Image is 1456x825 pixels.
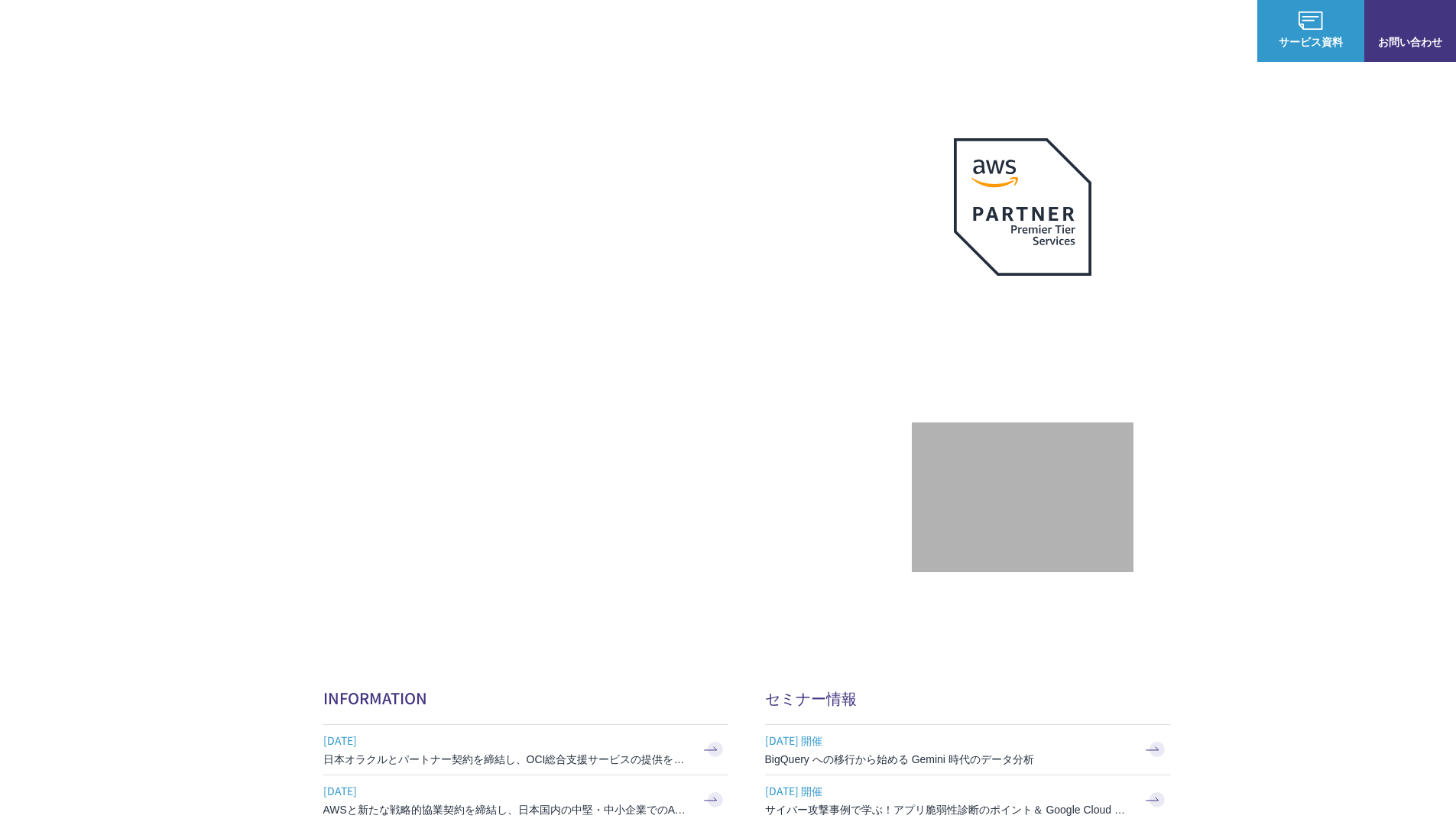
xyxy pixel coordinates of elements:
a: [DATE] 開催 BigQuery への移行から始める Gemini 時代のデータ分析 [765,725,1170,775]
h2: セミナー情報 [765,687,1170,709]
span: NHN テコラス AWS総合支援サービス [176,15,287,47]
em: AWS [1005,294,1039,316]
a: [DATE] 日本オラクルとパートナー契約を締結し、OCI総合支援サービスの提供を開始 [323,725,728,775]
span: [DATE] 開催 [765,729,1132,752]
img: お問い合わせ [1398,11,1422,30]
span: [DATE] [323,729,690,752]
span: サービス資料 [1257,34,1364,50]
span: [DATE] 開催 [765,779,1132,802]
h3: BigQuery への移行から始める Gemini 時代のデータ分析 [765,752,1132,767]
h3: サイバー攻撃事例で学ぶ！アプリ脆弱性診断のポイント＆ Google Cloud セキュリティ対策 [765,802,1132,817]
p: AWSの導入からコスト削減、 構成・運用の最適化からデータ活用まで 規模や業種業態を問わない マネージドサービスで [323,169,912,236]
h2: INFORMATION [323,687,728,709]
p: 強み [728,23,765,39]
a: ログイン [1199,23,1242,39]
a: AWS総合支援サービス C-Chorus NHN テコラスAWS総合支援サービス [23,12,287,49]
a: 導入事例 [1037,23,1080,39]
h1: AWS ジャーニーの 成功を実現 [323,251,912,398]
img: AWS総合支援サービス C-Chorus サービス資料 [1299,11,1323,30]
h3: AWSと新たな戦略的協業契約を締結し、日本国内の中堅・中小企業でのAWS活用を加速 [323,802,690,817]
p: 業種別ソリューション [884,23,1007,39]
h3: 日本オラクルとパートナー契約を締結し、OCI総合支援サービスの提供を開始 [323,752,690,767]
img: AWSとの戦略的協業契約 締結 [323,444,598,518]
span: お問い合わせ [1364,34,1456,50]
a: [DATE] AWSと新たな戦略的協業契約を締結し、日本国内の中堅・中小企業でのAWS活用を加速 [323,775,728,825]
img: AWS請求代行サービス 統合管理プラン [608,444,883,518]
img: 契約件数 [942,445,1103,557]
p: 最上位プレミアティア サービスパートナー [936,294,1110,353]
p: ナレッジ [1111,23,1169,39]
p: サービス [796,23,854,39]
span: [DATE] [323,779,690,802]
a: [DATE] 開催 サイバー攻撃事例で学ぶ！アプリ脆弱性診断のポイント＆ Google Cloud セキュリティ対策 [765,775,1170,825]
img: AWSプレミアティアサービスパートナー [954,138,1091,276]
